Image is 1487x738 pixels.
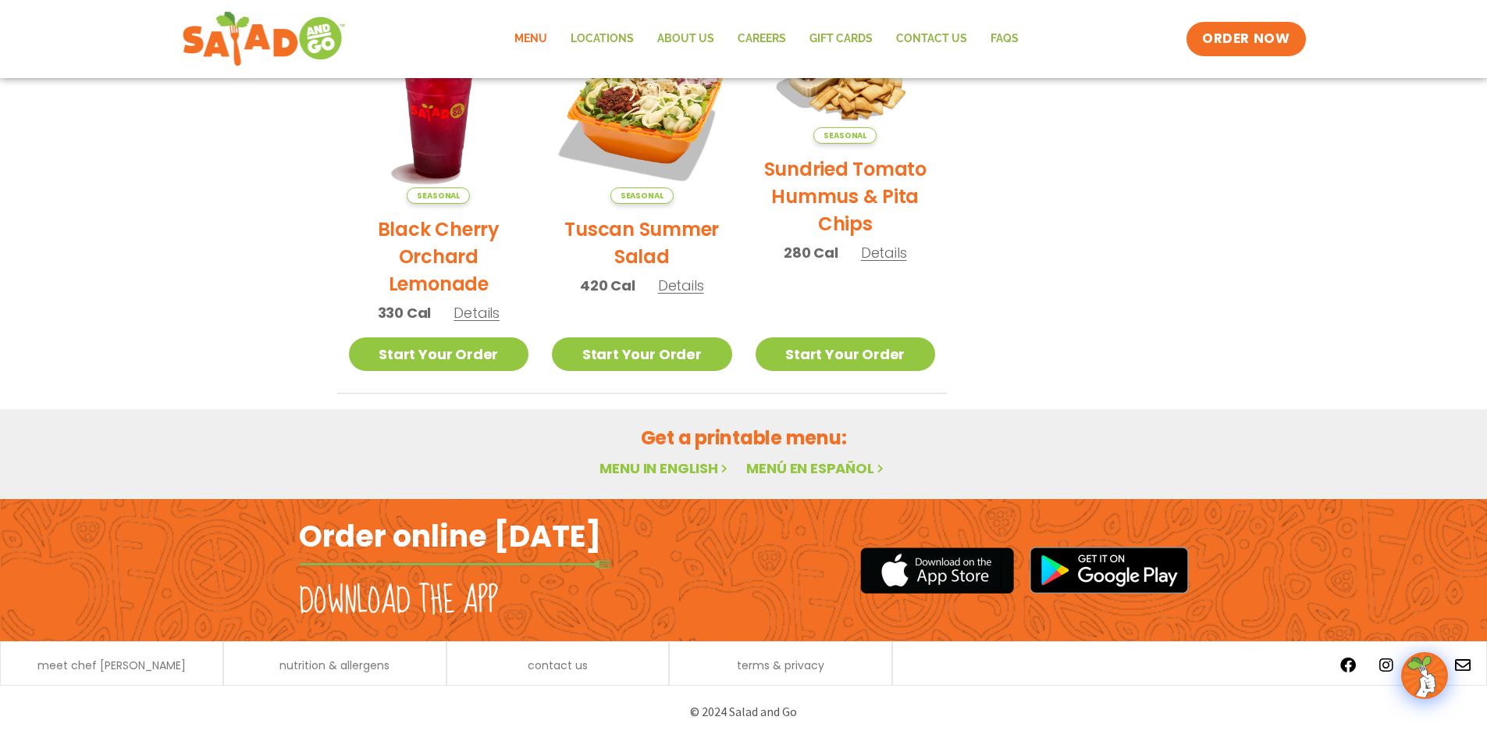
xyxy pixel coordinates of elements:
a: terms & privacy [737,660,824,671]
h2: Download the app [299,579,498,623]
span: 330 Cal [378,302,432,323]
h2: Get a printable menu: [337,424,1151,451]
a: Contact Us [884,21,979,57]
a: Menu [503,21,559,57]
img: google_play [1030,547,1189,594]
a: Locations [559,21,646,57]
span: Seasonal [407,187,470,204]
a: Menú en español [746,458,887,478]
span: Details [658,276,704,295]
a: meet chef [PERSON_NAME] [37,660,186,671]
span: Seasonal [813,127,877,144]
span: 280 Cal [784,242,838,263]
span: Seasonal [610,187,674,204]
span: 420 Cal [580,275,635,296]
img: new-SAG-logo-768×292 [182,8,347,70]
a: About Us [646,21,726,57]
a: nutrition & allergens [279,660,390,671]
p: © 2024 Salad and Go [307,701,1181,722]
h2: Black Cherry Orchard Lemonade [349,216,529,298]
a: GIFT CARDS [798,21,884,57]
img: wpChatIcon [1403,654,1446,697]
img: Product photo for Tuscan Summer Salad [552,24,732,205]
a: contact us [528,660,588,671]
span: Details [861,243,907,262]
span: ORDER NOW [1202,30,1290,48]
img: appstore [860,545,1014,596]
h2: Tuscan Summer Salad [552,216,732,270]
img: Product photo for Sundried Tomato Hummus & Pita Chips [756,24,936,144]
a: ORDER NOW [1186,22,1305,56]
a: Start Your Order [756,337,936,371]
a: Menu in English [599,458,731,478]
nav: Menu [503,21,1030,57]
span: Details [454,303,500,323]
img: fork [299,560,611,569]
a: Start Your Order [552,337,732,371]
a: FAQs [979,21,1030,57]
h2: Order online [DATE] [299,517,601,555]
img: Product photo for Black Cherry Orchard Lemonade [349,24,529,205]
a: Start Your Order [349,337,529,371]
h2: Sundried Tomato Hummus & Pita Chips [756,155,936,237]
a: Careers [726,21,798,57]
